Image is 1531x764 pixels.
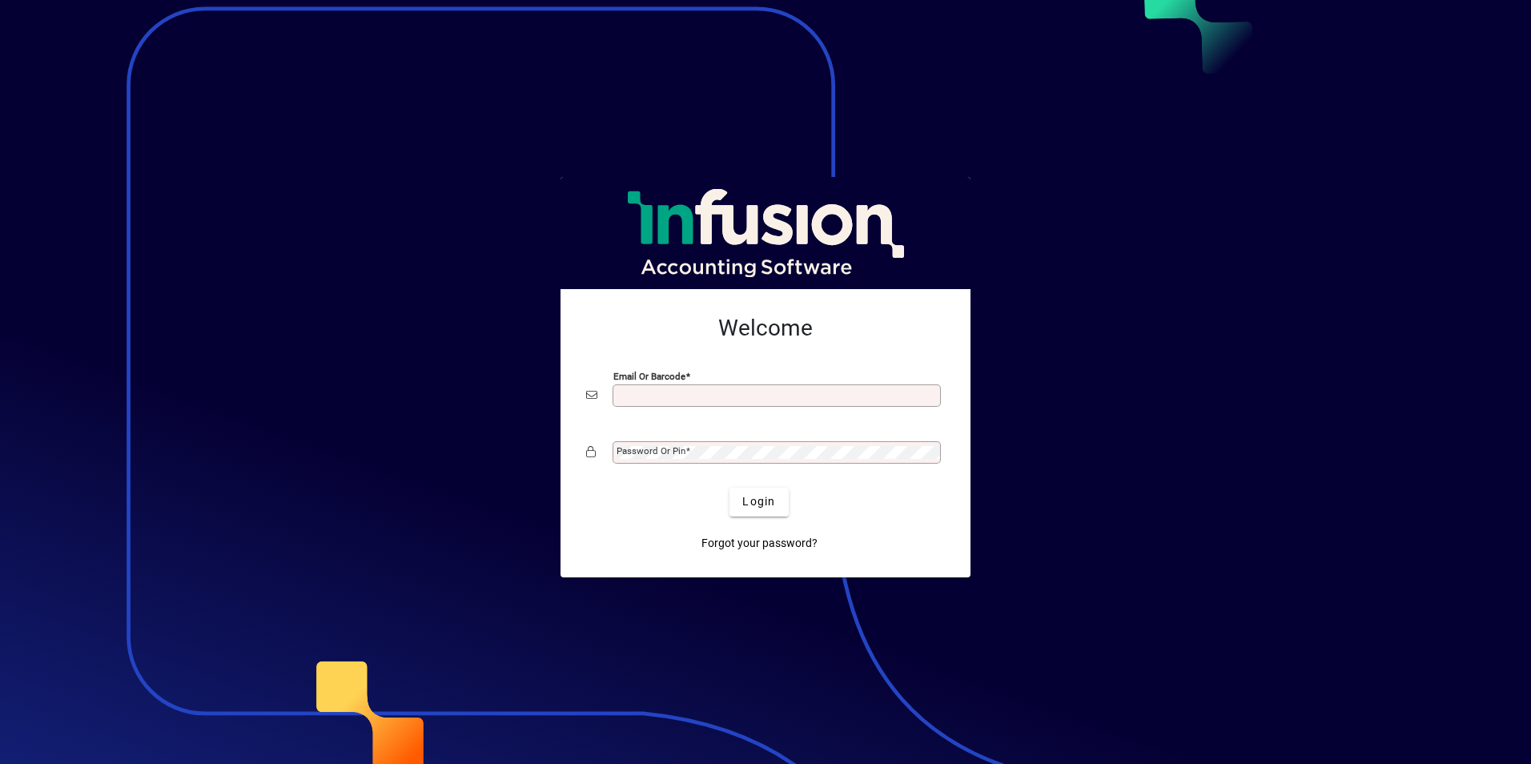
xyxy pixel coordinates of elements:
h2: Welcome [586,315,945,342]
mat-label: Password or Pin [617,445,685,456]
a: Forgot your password? [695,529,824,558]
span: Login [742,493,775,510]
span: Forgot your password? [701,535,818,552]
button: Login [729,488,788,517]
mat-label: Email or Barcode [613,370,685,381]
